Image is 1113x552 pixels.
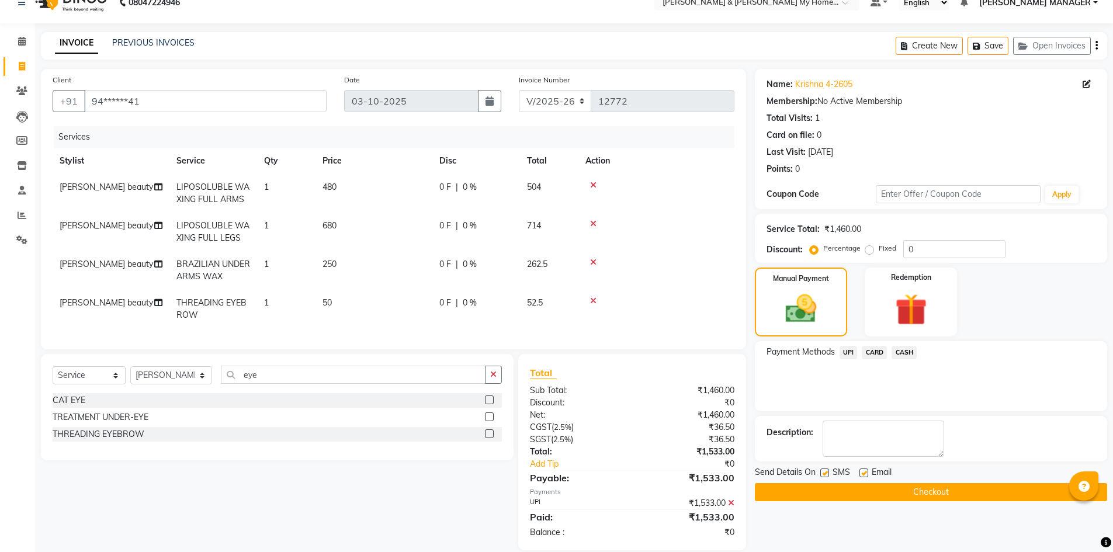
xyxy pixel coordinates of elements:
label: Client [53,75,71,85]
button: Create New [896,37,963,55]
img: _cash.svg [776,291,826,327]
div: 0 [817,129,821,141]
img: _gift.svg [885,290,937,329]
span: 680 [323,220,337,231]
div: UPI [521,497,632,509]
span: SGST [530,434,551,445]
button: Open Invoices [1013,37,1091,55]
div: 1 [815,112,820,124]
div: Sub Total: [521,384,632,397]
span: 1 [264,220,269,231]
span: Email [872,466,892,481]
div: Name: [767,78,793,91]
div: Discount: [767,244,803,256]
th: Service [169,148,257,174]
th: Price [315,148,432,174]
label: Date [344,75,360,85]
span: | [456,220,458,232]
div: ₹1,460.00 [632,384,743,397]
div: 0 [795,163,800,175]
div: No Active Membership [767,95,1095,107]
span: 0 F [439,181,451,193]
div: ₹1,533.00 [632,446,743,458]
div: ₹1,533.00 [632,497,743,509]
div: ₹36.50 [632,421,743,433]
div: TREATMENT UNDER-EYE [53,411,148,423]
div: Total: [521,446,632,458]
span: 0 % [463,181,477,193]
div: ( ) [521,433,632,446]
span: 480 [323,182,337,192]
div: Card on file: [767,129,814,141]
span: LIPOSOLUBLE WAXING FULL ARMS [176,182,249,204]
div: Payments [530,487,734,497]
span: [PERSON_NAME] beauty [60,182,153,192]
div: [DATE] [808,146,833,158]
label: Redemption [891,272,931,283]
th: Stylist [53,148,169,174]
button: Save [968,37,1008,55]
button: Checkout [755,483,1107,501]
span: LIPOSOLUBLE WAXING FULL LEGS [176,220,249,243]
label: Fixed [879,243,896,254]
span: SMS [833,466,850,481]
span: CGST [530,422,552,432]
div: ₹1,533.00 [632,471,743,485]
span: UPI [840,346,858,359]
span: 262.5 [527,259,547,269]
button: Apply [1045,186,1079,203]
div: ₹36.50 [632,433,743,446]
div: ₹1,460.00 [824,223,861,235]
span: 0 F [439,297,451,309]
span: [PERSON_NAME] beauty [60,259,153,269]
a: Add Tip [521,458,650,470]
div: ₹0 [632,397,743,409]
div: ₹1,460.00 [632,409,743,421]
a: PREVIOUS INVOICES [112,37,195,48]
a: Krishna 4-2605 [795,78,852,91]
div: Services [54,126,743,148]
span: 1 [264,182,269,192]
span: 1 [264,297,269,308]
span: 0 % [463,297,477,309]
span: [PERSON_NAME] beauty [60,297,153,308]
label: Percentage [823,243,861,254]
span: [PERSON_NAME] beauty [60,220,153,231]
span: | [456,297,458,309]
div: CAT EYE [53,394,85,407]
span: 1 [264,259,269,269]
div: Points: [767,163,793,175]
span: 0 F [439,220,451,232]
span: Send Details On [755,466,816,481]
div: Service Total: [767,223,820,235]
span: 714 [527,220,541,231]
th: Qty [257,148,315,174]
div: Payable: [521,471,632,485]
a: INVOICE [55,33,98,54]
input: Enter Offer / Coupon Code [876,185,1041,203]
span: 0 % [463,258,477,270]
div: Net: [521,409,632,421]
span: Payment Methods [767,346,835,358]
span: 50 [323,297,332,308]
span: 250 [323,259,337,269]
input: Search or Scan [221,366,486,384]
span: 504 [527,182,541,192]
span: CASH [892,346,917,359]
span: CARD [862,346,887,359]
span: | [456,258,458,270]
span: 2.5% [553,435,571,444]
th: Disc [432,148,520,174]
span: 2.5% [554,422,571,432]
div: ₹0 [651,458,743,470]
div: Description: [767,426,813,439]
span: Total [530,367,557,379]
div: ₹1,533.00 [632,510,743,524]
span: 0 % [463,220,477,232]
div: Membership: [767,95,817,107]
button: +91 [53,90,85,112]
th: Total [520,148,578,174]
div: Paid: [521,510,632,524]
div: Last Visit: [767,146,806,158]
div: ( ) [521,421,632,433]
